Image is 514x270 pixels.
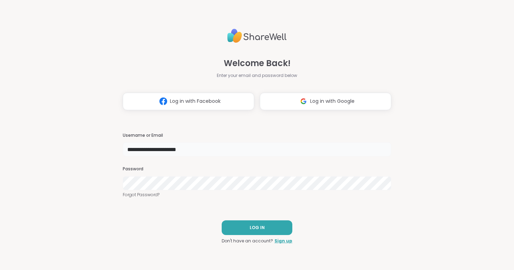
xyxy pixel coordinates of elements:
a: Sign up [274,238,292,244]
button: Log in with Facebook [123,93,254,110]
img: ShareWell Logomark [297,95,310,108]
button: Log in with Google [260,93,391,110]
h3: Username or Email [123,133,391,138]
span: Don't have an account? [222,238,273,244]
span: Enter your email and password below [217,72,297,79]
button: LOG IN [222,220,292,235]
span: Log in with Facebook [170,98,221,105]
span: Welcome Back! [224,57,291,70]
h3: Password [123,166,391,172]
span: LOG IN [250,225,265,231]
img: ShareWell Logo [227,26,287,46]
img: ShareWell Logomark [157,95,170,108]
span: Log in with Google [310,98,355,105]
a: Forgot Password? [123,192,391,198]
